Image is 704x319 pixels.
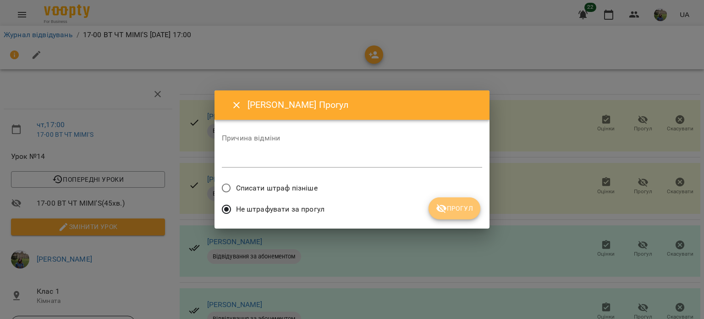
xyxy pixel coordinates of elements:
span: Не штрафувати за прогул [236,204,324,215]
h6: [PERSON_NAME] Прогул [247,98,478,112]
button: Прогул [429,197,480,219]
span: Списати штраф пізніше [236,183,318,194]
span: Прогул [436,203,473,214]
label: Причина відміни [222,134,482,142]
button: Close [225,94,247,116]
